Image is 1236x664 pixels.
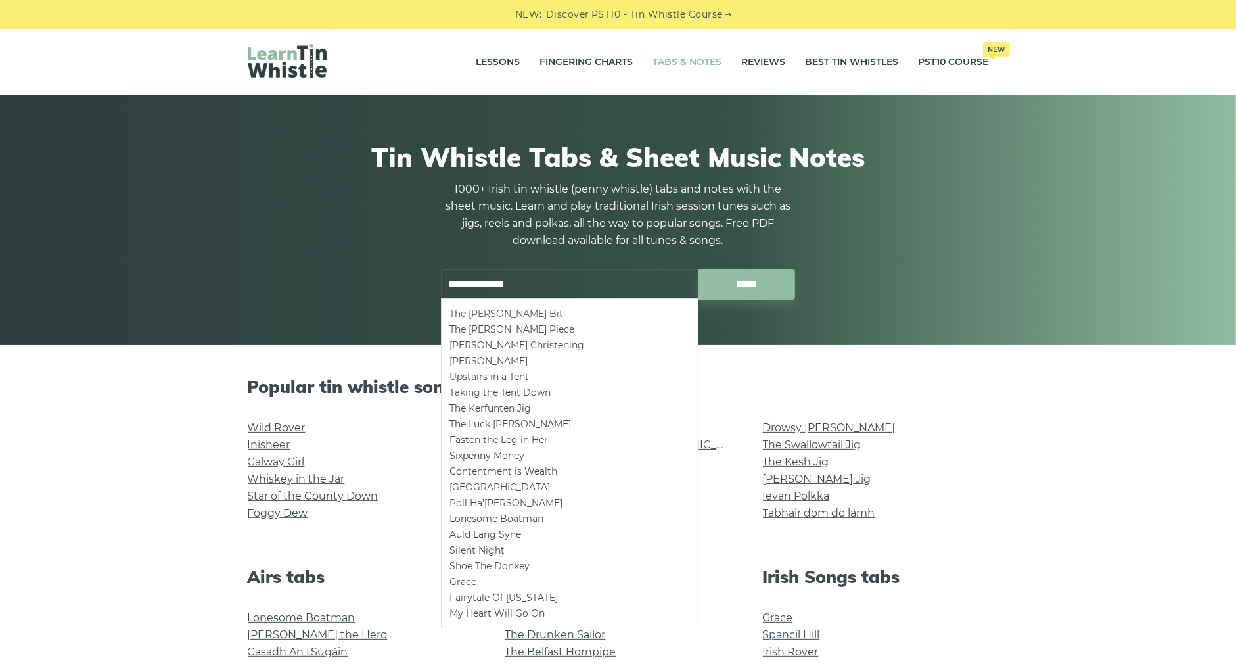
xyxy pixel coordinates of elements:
[763,490,830,502] a: Ievan Polkka
[505,628,606,641] a: The Drunken Sailor
[248,567,474,587] h2: Airs tabs
[763,473,871,485] a: [PERSON_NAME] Jig
[449,542,690,558] li: Silent Night
[449,400,690,416] li: The Kerfunten Jig
[449,495,690,511] li: Poll Ha’[PERSON_NAME]
[449,574,690,590] li: Grace
[763,507,875,519] a: Tabhair dom do lámh
[441,181,796,249] p: 1000+ Irish tin whistle (penny whistle) tabs and notes with the sheet music. Learn and play tradi...
[449,369,690,385] li: Upstairs in a Tent
[449,321,690,337] li: The [PERSON_NAME] Piece
[449,432,690,448] li: Fasten the Leg in Her
[763,439,861,451] a: The Swallowtail Jig
[449,306,690,321] li: The [PERSON_NAME] Bit
[248,507,308,519] a: Foggy Dew
[248,456,305,468] a: Galway Girl
[449,605,690,621] li: My Heart Will Go On
[449,479,690,495] li: [GEOGRAPHIC_DATA]
[449,448,690,463] li: Sixpenny Money
[248,646,348,658] a: Casadh An tSúgáin
[449,511,690,527] li: Lonesome Boatman
[919,46,989,79] a: PST10 CourseNew
[449,463,690,479] li: Contentment is Wealth
[742,46,786,79] a: Reviews
[505,646,616,658] a: The Belfast Hornpipe
[763,421,896,434] a: Drowsy [PERSON_NAME]
[449,337,690,353] li: [PERSON_NAME] Christening
[449,416,690,432] li: The Luck [PERSON_NAME]
[248,421,306,434] a: Wild Rover
[449,590,690,605] li: Fairytale Of [US_STATE]
[540,46,633,79] a: Fingering Charts
[449,527,690,542] li: Auld Lang Syne
[806,46,899,79] a: Best Tin Whistles
[763,646,819,658] a: Irish Rover
[653,46,722,79] a: Tabs & Notes
[248,628,388,641] a: [PERSON_NAME] the Hero
[763,611,793,624] a: Grace
[449,353,690,369] li: [PERSON_NAME]
[476,46,520,79] a: Lessons
[248,473,345,485] a: Whiskey in the Jar
[763,628,820,641] a: Spancil Hill
[248,439,290,451] a: Inisheer
[763,456,829,468] a: The Kesh Jig
[248,377,989,397] h2: Popular tin whistle songs & tunes
[248,141,989,173] h1: Tin Whistle Tabs & Sheet Music Notes
[763,567,989,587] h2: Irish Songs tabs
[983,42,1010,57] span: New
[248,490,378,502] a: Star of the County Down
[449,558,690,574] li: Shoe The Donkey
[248,611,355,624] a: Lonesome Boatman
[449,385,690,400] li: Taking the Tent Down
[248,44,327,78] img: LearnTinWhistle.com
